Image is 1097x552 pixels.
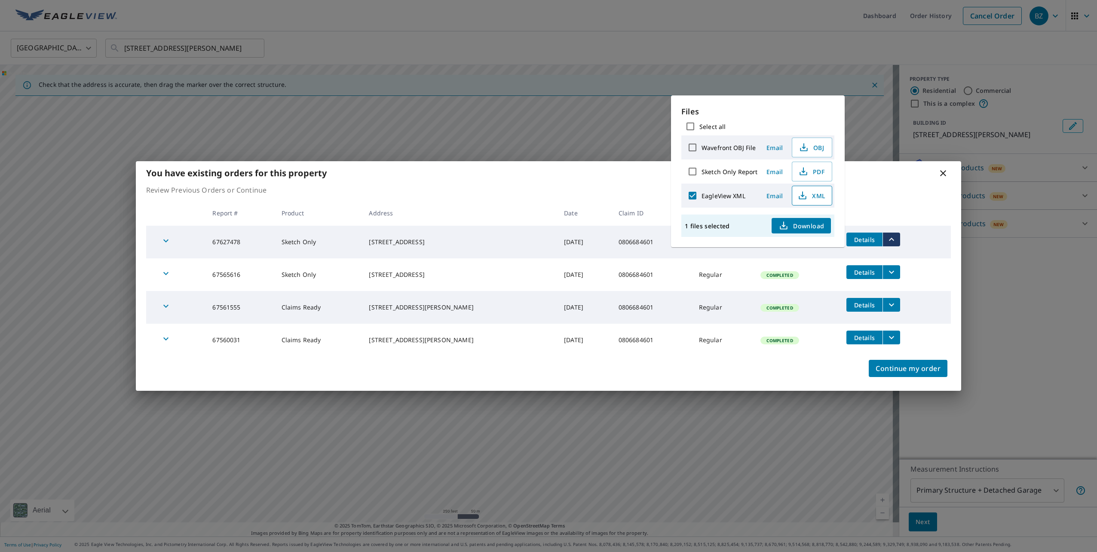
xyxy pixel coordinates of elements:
button: filesDropdownBtn-67561555 [883,298,900,312]
td: 67627478 [205,226,274,258]
span: Continue my order [876,362,941,374]
div: [STREET_ADDRESS][PERSON_NAME] [369,336,550,344]
span: Details [852,334,877,342]
button: Continue my order [869,360,947,377]
td: 0806684601 [612,324,692,356]
span: Completed [761,272,798,278]
div: [STREET_ADDRESS][PERSON_NAME] [369,303,550,312]
p: 1 files selected [685,222,729,230]
b: You have existing orders for this property [146,167,327,179]
span: Download [778,221,824,231]
span: OBJ [797,142,825,153]
th: Address [362,200,557,226]
button: Email [761,165,788,178]
td: Regular [692,291,754,324]
span: Email [764,144,785,152]
button: OBJ [792,138,832,157]
button: XML [792,186,832,205]
span: Completed [761,337,798,343]
th: Product [275,200,362,226]
div: [STREET_ADDRESS] [369,270,550,279]
span: XML [797,190,825,201]
button: filesDropdownBtn-67565616 [883,265,900,279]
button: detailsBtn-67561555 [846,298,883,312]
button: Download [772,218,831,233]
td: [DATE] [557,226,612,258]
td: 67565616 [205,258,274,291]
label: Sketch Only Report [702,168,757,176]
span: Email [764,168,785,176]
td: 67560031 [205,324,274,356]
button: PDF [792,162,832,181]
td: 0806684601 [612,226,692,258]
td: 0806684601 [612,291,692,324]
p: Review Previous Orders or Continue [146,185,951,195]
button: detailsBtn-67560031 [846,331,883,344]
button: filesDropdownBtn-67560031 [883,331,900,344]
td: Regular [692,258,754,291]
td: [DATE] [557,324,612,356]
button: Email [761,189,788,202]
td: [DATE] [557,291,612,324]
td: Sketch Only [275,258,362,291]
label: EagleView XML [702,192,745,200]
button: filesDropdownBtn-67627478 [883,233,900,246]
span: PDF [797,166,825,177]
td: Regular [692,324,754,356]
label: Wavefront OBJ File [702,144,756,152]
td: [DATE] [557,258,612,291]
th: Date [557,200,612,226]
div: [STREET_ADDRESS] [369,238,550,246]
span: Completed [761,305,798,311]
td: 67561555 [205,291,274,324]
button: detailsBtn-67565616 [846,265,883,279]
p: Files [681,106,834,117]
td: Claims Ready [275,324,362,356]
td: 0806684601 [612,258,692,291]
button: Email [761,141,788,154]
th: Claim ID [612,200,692,226]
td: Claims Ready [275,291,362,324]
span: Details [852,301,877,309]
span: Email [764,192,785,200]
button: detailsBtn-67627478 [846,233,883,246]
th: Report # [205,200,274,226]
label: Select all [699,123,726,131]
td: Sketch Only [275,226,362,258]
span: Details [852,268,877,276]
span: Details [852,236,877,244]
